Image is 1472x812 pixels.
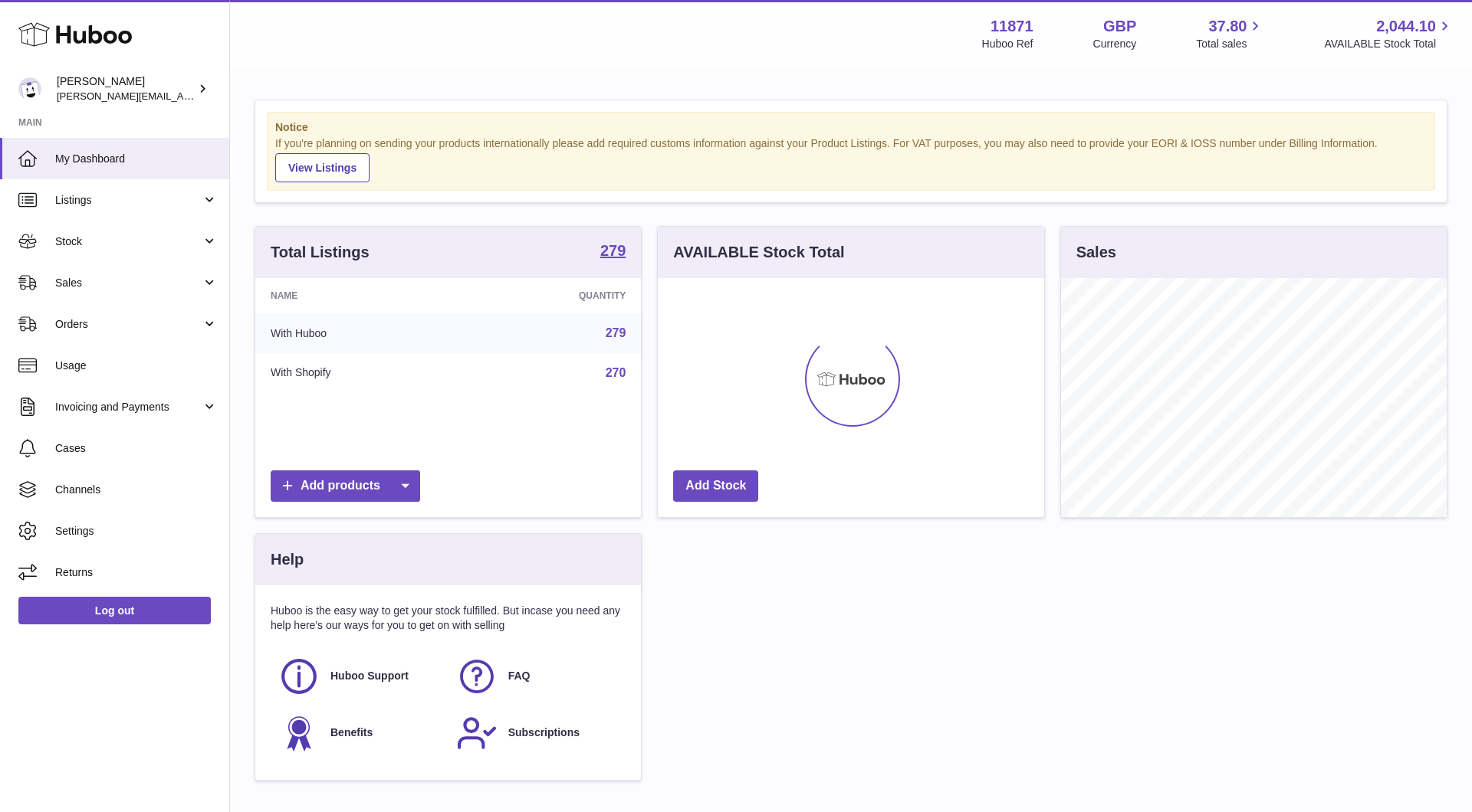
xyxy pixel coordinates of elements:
[278,656,441,697] a: Huboo Support
[55,400,202,414] span: Invoicing and Payments
[330,669,409,683] span: Huboo Support
[275,120,1427,135] strong: Notice
[600,243,626,258] strong: 279
[271,549,304,570] h3: Help
[55,234,202,249] span: Stock
[456,656,619,697] a: FAQ
[275,153,370,182] a: View Listings
[55,152,218,166] span: My Dashboard
[57,90,307,102] span: [PERSON_NAME][EMAIL_ADDRESS][DOMAIN_NAME]
[508,669,531,683] span: FAQ
[255,278,463,313] th: Name
[330,725,373,740] span: Benefits
[275,136,1427,182] div: If you're planning on sending your products internationally please add required customs informati...
[278,712,441,754] a: Benefits
[456,712,619,754] a: Subscriptions
[606,366,626,379] a: 270
[55,441,218,456] span: Cases
[982,37,1033,51] div: Huboo Ref
[271,470,420,502] a: Add products
[1376,16,1436,37] span: 2,044.10
[1196,37,1264,51] span: Total sales
[18,77,41,100] img: katie@hoopsandchains.com
[271,604,626,633] p: Huboo is the easy way to get your stock fulfilled. But incase you need any help here's our ways f...
[1076,242,1116,263] h3: Sales
[1324,37,1454,51] span: AVAILABLE Stock Total
[673,470,758,502] a: Add Stock
[463,278,641,313] th: Quantity
[18,597,211,624] a: Log out
[1208,16,1247,37] span: 37.80
[1093,37,1137,51] div: Currency
[55,193,202,208] span: Listings
[55,483,218,497] span: Channels
[255,353,463,393] td: With Shopify
[55,565,218,580] span: Returns
[600,243,626,261] a: 279
[991,16,1033,37] strong: 11871
[271,242,370,263] h3: Total Listings
[57,74,195,103] div: [PERSON_NAME]
[55,359,218,373] span: Usage
[255,313,463,353] td: With Huboo
[673,242,844,263] h3: AVAILABLE Stock Total
[1196,16,1264,51] a: 37.80 Total sales
[1103,16,1136,37] strong: GBP
[508,725,580,740] span: Subscriptions
[1324,16,1454,51] a: 2,044.10 AVAILABLE Stock Total
[606,326,626,339] a: 279
[55,524,218,539] span: Settings
[55,276,202,290] span: Sales
[55,317,202,332] span: Orders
